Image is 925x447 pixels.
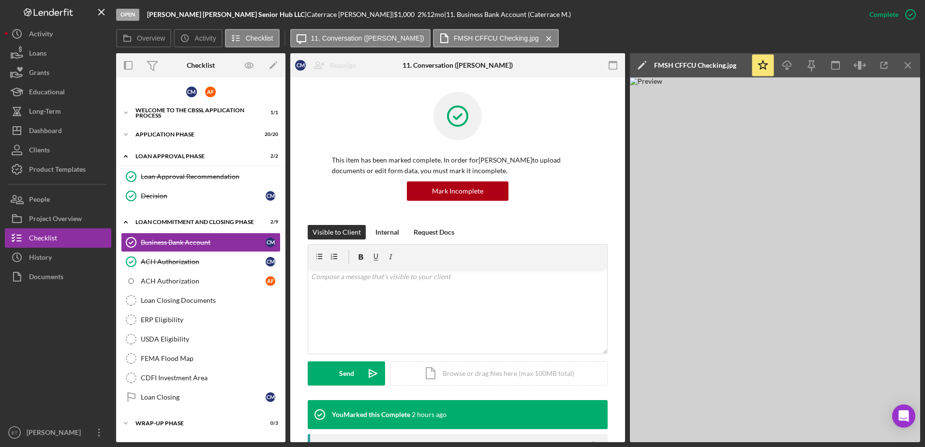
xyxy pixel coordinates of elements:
[29,248,52,269] div: History
[5,24,111,44] button: Activity
[5,160,111,179] button: Product Templates
[121,387,281,407] a: Loan ClosingCM
[141,393,266,401] div: Loan Closing
[29,228,57,250] div: Checklist
[141,258,266,266] div: ACH Authorization
[5,267,111,286] button: Documents
[630,77,920,442] img: Preview
[869,5,898,24] div: Complete
[187,61,215,69] div: Checklist
[116,9,139,21] div: Open
[5,190,111,209] button: People
[261,153,278,159] div: 2 / 2
[261,110,278,116] div: 1 / 1
[137,34,165,42] label: Overview
[454,34,539,42] label: FMSH CFFCU Checking.jpg
[29,121,62,143] div: Dashboard
[141,355,280,362] div: FEMA Flood Map
[418,11,427,18] div: 2 %
[205,87,216,97] div: A F
[141,238,266,246] div: Business Bank Account
[5,248,111,267] button: History
[266,276,275,286] div: A F
[121,233,281,252] a: Business Bank AccountCM
[266,392,275,402] div: C M
[307,11,394,18] div: Caterrace [PERSON_NAME] |
[892,404,915,428] div: Open Intercom Messenger
[135,219,254,225] div: Loan Commitment and Closing Phase
[24,423,87,445] div: [PERSON_NAME]
[29,63,49,85] div: Grants
[295,60,306,71] div: C M
[225,29,280,47] button: Checklist
[5,140,111,160] button: Clients
[403,61,513,69] div: 11. Conversation ([PERSON_NAME])
[5,44,111,63] button: Loans
[444,11,571,18] div: | 11. Business Bank Account (Caterrace M.)
[29,24,53,46] div: Activity
[5,82,111,102] button: Educational
[141,173,280,180] div: Loan Approval Recommendation
[121,167,281,186] a: Loan Approval Recommendation
[147,11,307,18] div: |
[135,107,254,119] div: Welcome to the CBSSL Application Process
[121,329,281,349] a: USDA Eligibility
[29,102,61,123] div: Long-Term
[5,228,111,248] button: Checklist
[135,132,254,137] div: Application Phase
[29,267,63,289] div: Documents
[261,420,278,426] div: 0 / 3
[29,160,86,181] div: Product Templates
[266,257,275,267] div: C M
[29,140,50,162] div: Clients
[5,121,111,140] button: Dashboard
[121,252,281,271] a: ACH AuthorizationCM
[5,423,111,442] button: ET[PERSON_NAME]
[121,186,281,206] a: DecisionCM
[266,191,275,201] div: C M
[121,310,281,329] a: ERP Eligibility
[29,44,46,65] div: Loans
[394,10,415,18] span: $1,000
[433,29,559,47] button: FMSH CFFCU Checking.jpg
[135,153,254,159] div: Loan Approval Phase
[141,192,266,200] div: Decision
[412,411,447,418] time: 2025-09-11 19:59
[654,61,736,69] div: FMSH CFFCU Checking.jpg
[5,102,111,121] a: Long-Term
[116,29,171,47] button: Overview
[174,29,222,47] button: Activity
[266,238,275,247] div: C M
[141,316,280,324] div: ERP Eligibility
[332,411,410,418] div: You Marked this Complete
[246,34,273,42] label: Checklist
[5,209,111,228] button: Project Overview
[308,361,385,386] button: Send
[141,277,266,285] div: ACH Authorization
[332,155,583,177] p: This item has been marked complete. In order for [PERSON_NAME] to upload documents or edit form d...
[313,225,361,239] div: Visible to Client
[414,225,454,239] div: Request Docs
[427,11,444,18] div: 12 mo
[290,56,366,75] button: CMReassign
[311,34,424,42] label: 11. Conversation ([PERSON_NAME])
[141,374,280,382] div: CDFI Investment Area
[371,225,404,239] button: Internal
[29,82,65,104] div: Educational
[409,225,459,239] button: Request Docs
[407,181,508,201] button: Mark Incomplete
[330,56,356,75] div: Reassign
[121,291,281,310] a: Loan Closing Documents
[5,63,111,82] button: Grants
[121,368,281,387] a: CDFI Investment Area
